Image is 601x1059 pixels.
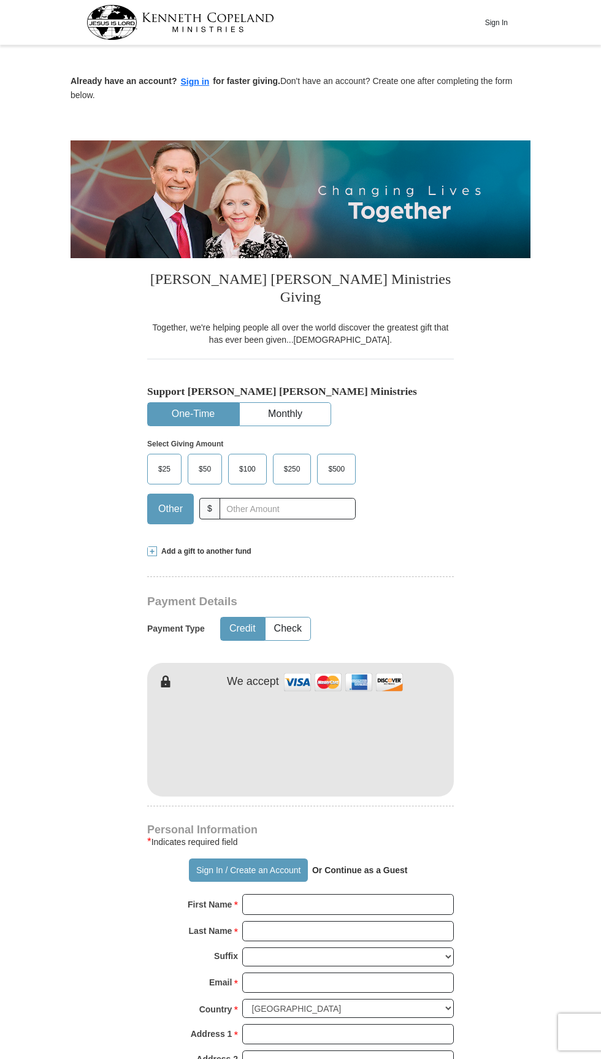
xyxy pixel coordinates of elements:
strong: First Name [188,896,232,913]
span: Add a gift to another fund [157,546,251,557]
span: Other [152,500,189,518]
button: Monthly [240,403,331,426]
strong: Last Name [189,922,232,939]
h3: [PERSON_NAME] [PERSON_NAME] Ministries Giving [147,258,454,321]
h5: Support [PERSON_NAME] [PERSON_NAME] Ministries [147,385,454,398]
strong: Email [209,974,232,991]
h3: Payment Details [147,595,460,609]
strong: Country [199,1001,232,1018]
strong: Or Continue as a Guest [312,865,408,875]
span: $ [199,498,220,519]
strong: Address 1 [191,1025,232,1042]
div: Together, we're helping people all over the world discover the greatest gift that has ever been g... [147,321,454,346]
strong: Already have an account? for faster giving. [71,76,280,86]
input: Other Amount [220,498,356,519]
h5: Payment Type [147,624,205,634]
button: One-Time [148,403,239,426]
button: Sign in [177,75,213,89]
span: $500 [322,460,351,478]
button: Sign In [478,13,515,32]
span: $25 [152,460,177,478]
button: Sign In / Create an Account [189,858,307,882]
h4: We accept [227,675,279,689]
span: $250 [278,460,307,478]
img: kcm-header-logo.svg [86,5,274,40]
h4: Personal Information [147,825,454,835]
p: Don't have an account? Create one after completing the form below. [71,75,530,101]
div: Indicates required field [147,835,454,849]
strong: Select Giving Amount [147,440,223,448]
button: Check [266,617,310,640]
strong: Suffix [214,947,238,965]
button: Credit [221,617,264,640]
span: $100 [233,460,262,478]
span: $50 [193,460,217,478]
img: credit cards accepted [282,669,405,695]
